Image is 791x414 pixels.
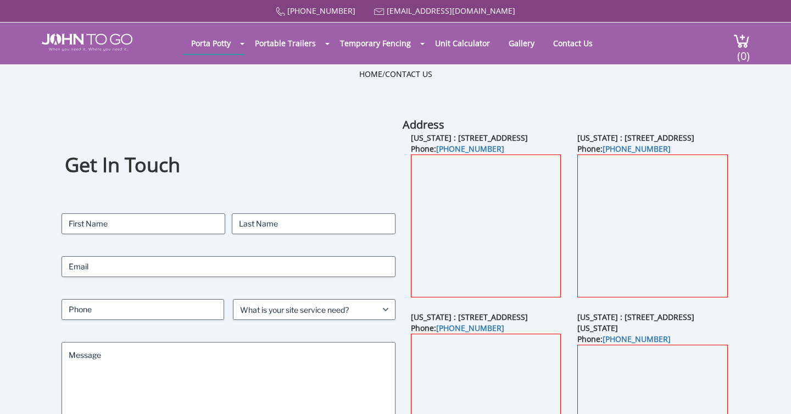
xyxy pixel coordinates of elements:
[385,69,432,79] a: Contact Us
[427,32,498,54] a: Unit Calculator
[287,5,355,16] a: [PHONE_NUMBER]
[577,334,671,344] b: Phone:
[374,8,385,15] img: Mail
[183,32,239,54] a: Porta Potty
[603,334,671,344] a: [PHONE_NUMBER]
[577,143,671,154] b: Phone:
[332,32,419,54] a: Temporary Fencing
[387,5,515,16] a: [EMAIL_ADDRESS][DOMAIN_NAME]
[411,143,504,154] b: Phone:
[577,312,694,333] b: [US_STATE] : [STREET_ADDRESS][US_STATE]
[359,69,382,79] a: Home
[62,299,224,320] input: Phone
[436,143,504,154] a: [PHONE_NUMBER]
[545,32,601,54] a: Contact Us
[436,323,504,333] a: [PHONE_NUMBER]
[411,323,504,333] b: Phone:
[733,34,750,48] img: cart a
[232,213,396,234] input: Last Name
[500,32,543,54] a: Gallery
[65,152,392,179] h1: Get In Touch
[276,7,285,16] img: Call
[62,256,396,277] input: Email
[247,32,324,54] a: Portable Trailers
[577,133,694,143] b: [US_STATE] : [STREET_ADDRESS]
[411,312,528,322] b: [US_STATE] : [STREET_ADDRESS]
[42,34,132,51] img: JOHN to go
[359,69,432,80] ul: /
[403,117,444,132] b: Address
[603,143,671,154] a: [PHONE_NUMBER]
[411,133,528,143] b: [US_STATE] : [STREET_ADDRESS]
[747,370,791,414] button: Live Chat
[62,213,225,234] input: First Name
[737,40,750,63] span: (0)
